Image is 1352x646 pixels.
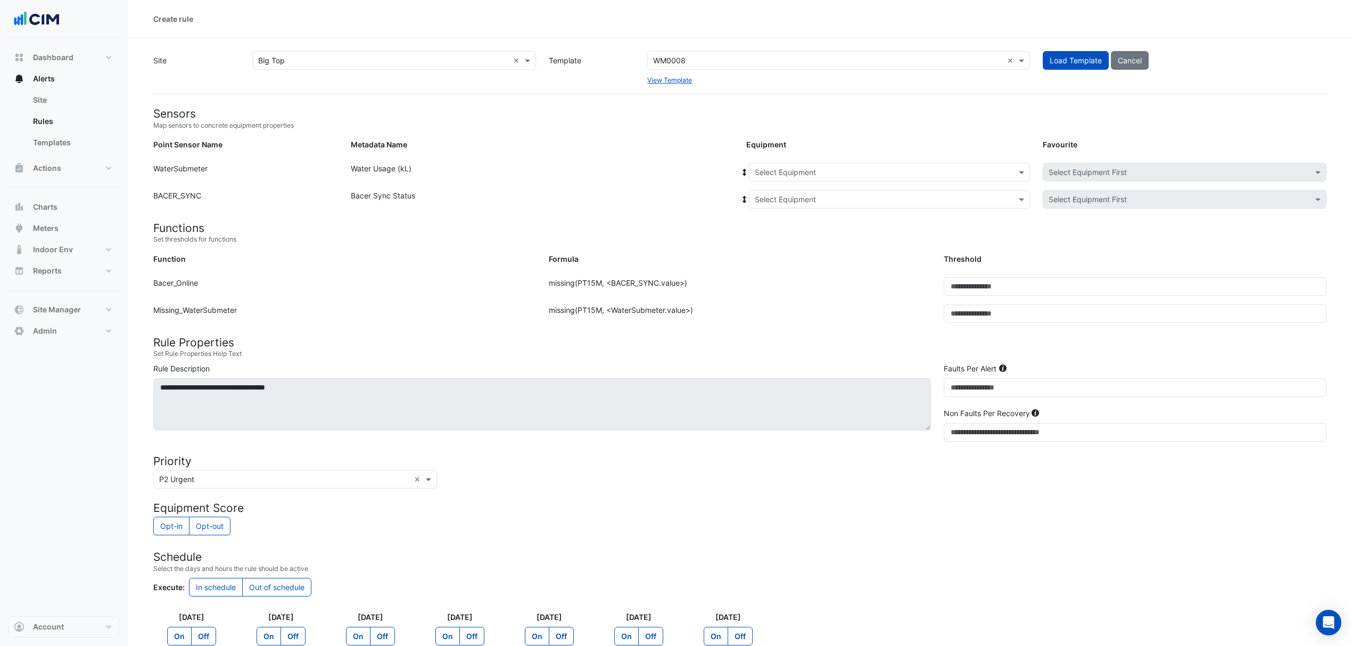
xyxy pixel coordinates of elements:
[153,578,1326,599] div: Control whether the rule executes during or outside the schedule times
[1316,610,1341,635] div: Open Intercom Messenger
[1043,190,1326,209] app-favourites-select: Select Favourite
[944,408,1030,419] label: Non Faults Per Recovery
[14,266,24,276] app-icon: Reports
[189,517,230,535] label: Do not count rule towards calculation of equipment performance scores?
[14,326,24,336] app-icon: Admin
[13,9,61,30] img: Company Logo
[153,550,1326,564] h4: Schedule
[9,299,119,320] button: Site Manager
[14,163,24,173] app-icon: Actions
[179,611,204,623] label: [DATE]
[9,616,119,637] button: Account
[9,239,119,260] button: Indoor Env
[542,304,938,332] div: missing(PT15M, <WaterSubmeter.value>)
[14,202,24,212] app-icon: Charts
[9,89,119,158] div: Alerts
[344,163,740,186] div: Water Usage (kL)
[459,627,484,645] label: Off
[525,627,549,645] label: On
[542,51,641,85] label: Template
[281,627,306,645] label: Off
[1043,140,1077,149] strong: Favourite
[24,132,119,153] a: Templates
[447,611,473,623] label: [DATE]
[33,622,64,632] span: Account
[9,158,119,179] button: Actions
[153,564,1326,574] small: Select the days and hours the rule should be active
[14,223,24,234] app-icon: Meters
[351,140,407,149] strong: Metadata Name
[370,627,395,645] label: Off
[147,277,542,304] div: Bacer_Online
[9,196,119,218] button: Charts
[33,266,62,276] span: Reports
[549,627,574,645] label: Off
[33,304,81,315] span: Site Manager
[749,163,1030,181] app-equipment-select: Select Equipment
[33,163,61,173] span: Actions
[998,363,1008,373] div: Tooltip anchor
[33,326,57,336] span: Admin
[537,611,562,623] label: [DATE]
[9,260,119,281] button: Reports
[147,304,542,332] div: Missing_WaterSubmeter
[728,627,753,645] label: Off
[626,611,652,623] label: [DATE]
[746,140,786,149] strong: Equipment
[24,89,119,111] a: Site
[153,454,1326,468] h4: Priority
[14,52,24,63] app-icon: Dashboard
[715,611,741,623] label: [DATE]
[153,517,189,535] label: Count rule towards calculation of equipment performance scores
[33,52,73,63] span: Dashboard
[647,76,692,84] a: View Template
[513,55,522,66] span: Clear
[153,140,222,149] strong: Point Sensor Name
[1031,408,1040,418] div: Tooltip anchor
[33,73,55,84] span: Alerts
[153,349,1326,359] small: Set Rule Properties Help Text
[33,202,57,212] span: Charts
[1043,51,1109,70] button: Load Template
[242,578,311,597] label: Out of schedule
[358,611,383,623] label: [DATE]
[549,254,579,263] strong: Formula
[153,107,1326,120] h4: Sensors
[704,627,728,645] label: On
[638,627,663,645] label: Off
[414,474,423,485] span: Clear
[9,218,119,239] button: Meters
[167,627,192,645] label: On
[944,363,996,374] label: Faults Per Alert
[33,223,59,234] span: Meters
[33,244,73,255] span: Indoor Env
[9,320,119,342] button: Admin
[153,221,1326,235] h4: Functions
[14,244,24,255] app-icon: Indoor Env
[153,583,185,592] strong: Execute:
[1111,51,1149,70] button: Cancel
[191,627,216,645] label: Off
[344,190,740,213] div: Bacer Sync Status
[147,190,344,213] div: BACER_SYNC
[14,304,24,315] app-icon: Site Manager
[153,501,1326,515] h4: Equipment Score
[147,51,246,85] label: Site
[268,611,294,623] label: [DATE]
[9,68,119,89] button: Alerts
[542,277,938,304] div: missing(PT15M, <BACER_SYNC.value>)
[189,578,243,597] label: In schedule
[1007,55,1016,66] span: Clear
[614,627,639,645] label: On
[740,194,749,205] span: Copy equipment to all points
[944,254,982,263] strong: Threshold
[153,336,1326,349] h4: Rule Properties
[153,235,1326,244] small: Set thresholds for functions
[346,627,370,645] label: On
[24,111,119,132] a: Rules
[14,73,24,84] app-icon: Alerts
[1043,163,1326,181] app-favourites-select: Select Favourite
[153,13,193,24] div: Create rule
[9,47,119,68] button: Dashboard
[740,167,749,178] span: Copy equipment to all points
